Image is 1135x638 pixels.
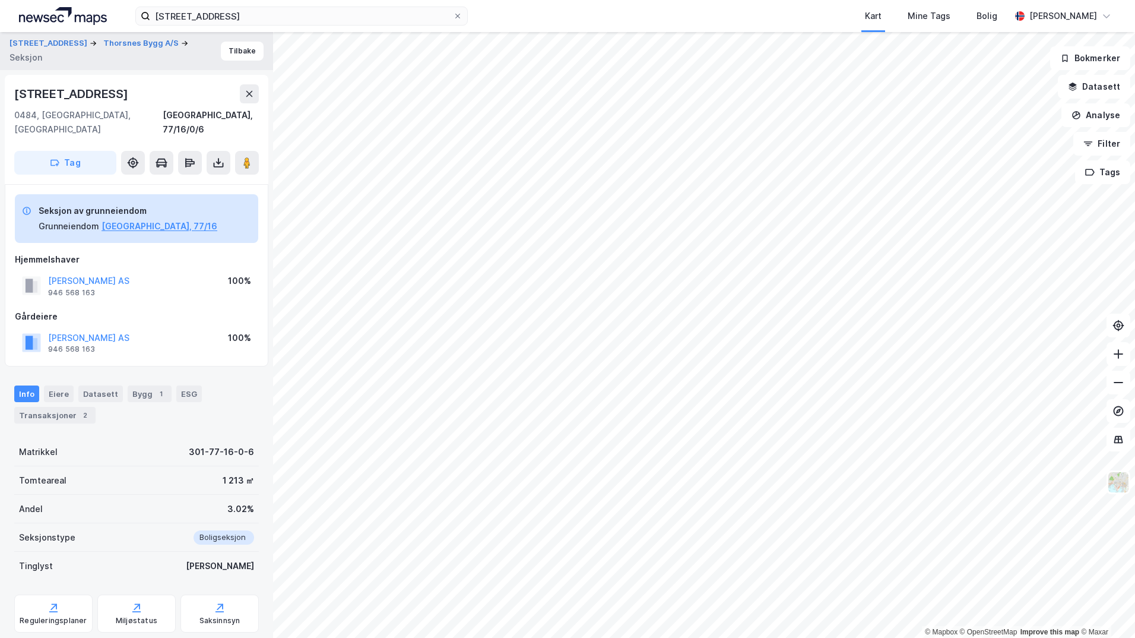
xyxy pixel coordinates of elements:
[20,616,87,626] div: Reguleringsplaner
[150,7,453,25] input: Søk på adresse, matrikkel, gårdeiere, leietakere eller personer
[14,84,131,103] div: [STREET_ADDRESS]
[19,7,107,25] img: logo.a4113a55bc3d86da70a041830d287a7e.svg
[9,50,42,65] div: Seksjon
[9,37,90,49] button: [STREET_ADDRESS]
[19,530,75,545] div: Seksjonstype
[19,473,66,488] div: Tomteareal
[48,345,95,354] div: 946 568 163
[960,628,1017,636] a: OpenStreetMap
[1076,581,1135,638] iframe: Chat Widget
[176,386,202,402] div: ESG
[865,9,882,23] div: Kart
[19,502,43,516] div: Andel
[39,219,99,233] div: Grunneiendom
[48,288,95,298] div: 946 568 163
[79,409,91,421] div: 2
[19,559,53,573] div: Tinglyst
[15,252,258,267] div: Hjemmelshaver
[1076,581,1135,638] div: Kontrollprogram for chat
[227,502,254,516] div: 3.02%
[39,204,217,218] div: Seksjon av grunneiendom
[155,388,167,400] div: 1
[78,386,123,402] div: Datasett
[186,559,254,573] div: [PERSON_NAME]
[103,37,181,49] button: Thorsnes Bygg A/S
[14,151,116,175] button: Tag
[116,616,157,626] div: Miljøstatus
[128,386,172,402] div: Bygg
[14,407,96,424] div: Transaksjoner
[977,9,997,23] div: Bolig
[223,473,254,488] div: 1 213 ㎡
[1029,9,1097,23] div: [PERSON_NAME]
[228,331,251,345] div: 100%
[1073,132,1130,156] button: Filter
[1058,75,1130,99] button: Datasett
[44,386,74,402] div: Eiere
[1075,160,1130,184] button: Tags
[189,445,254,459] div: 301-77-16-0-6
[199,616,240,626] div: Saksinnsyn
[14,386,39,402] div: Info
[163,108,259,137] div: [GEOGRAPHIC_DATA], 77/16/0/6
[102,219,217,233] button: [GEOGRAPHIC_DATA], 77/16
[14,108,163,137] div: 0484, [GEOGRAPHIC_DATA], [GEOGRAPHIC_DATA]
[1050,46,1130,70] button: Bokmerker
[1020,628,1079,636] a: Improve this map
[1107,471,1130,494] img: Z
[908,9,950,23] div: Mine Tags
[228,274,251,288] div: 100%
[1061,103,1130,127] button: Analyse
[15,309,258,324] div: Gårdeiere
[221,42,264,61] button: Tilbake
[925,628,958,636] a: Mapbox
[19,445,58,459] div: Matrikkel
